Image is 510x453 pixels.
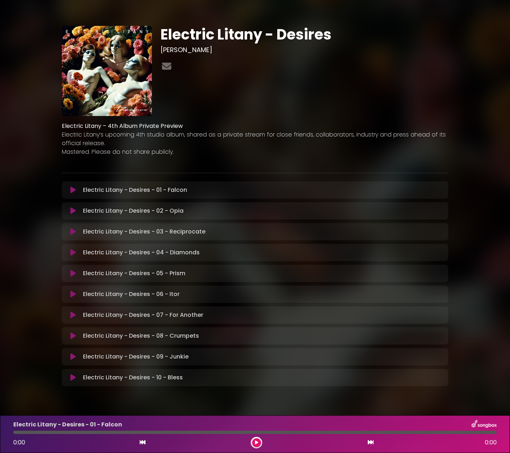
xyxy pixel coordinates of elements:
[83,207,184,215] p: Electric Litany - Desires - 02 - Opia
[62,122,183,130] strong: Electric Litany – 4th Album Private Preview
[83,248,200,257] p: Electric Litany - Desires - 04 - Diamonds
[83,290,180,299] p: Electric Litany - Desires - 06 - Itor
[62,26,152,116] img: 2KkT0QSSO3DZ5MZq4ndg
[83,352,189,361] p: Electric Litany - Desires - 09 - Junkie
[62,148,448,156] p: Mastered. Please do not share publicly.
[83,269,185,278] p: Electric Litany - Desires - 05 - Prism
[161,46,448,54] h3: [PERSON_NAME]
[83,227,205,236] p: Electric Litany - Desires - 03 - Reciprocate
[83,373,183,382] p: Electric Litany - Desires - 10 - Bless
[83,186,187,194] p: Electric Litany - Desires - 01 - Falcon
[161,26,448,43] h1: Electric Litany - Desires
[62,130,448,148] p: Electric Litany’s upcoming 4th studio album, shared as a private stream for close friends, collab...
[83,311,203,319] p: Electric Litany - Desires - 07 - For Another
[83,332,199,340] p: Electric Litany - Desires - 08 - Crumpets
